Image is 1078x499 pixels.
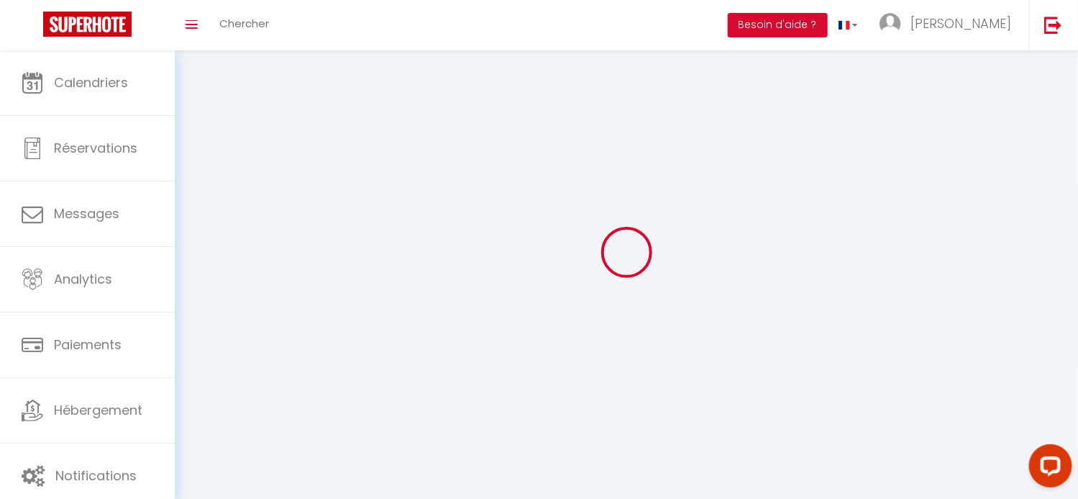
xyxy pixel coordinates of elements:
span: Messages [54,204,119,222]
img: logout [1044,16,1062,34]
span: Notifications [55,467,137,485]
span: [PERSON_NAME] [910,14,1011,32]
img: Super Booking [43,12,132,37]
span: Chercher [219,16,269,31]
span: Paiements [54,336,122,354]
button: Besoin d'aide ? [728,13,828,37]
img: ... [880,13,901,35]
span: Calendriers [54,73,128,91]
span: Hébergement [54,401,142,419]
iframe: LiveChat chat widget [1018,439,1078,499]
span: Réservations [54,139,137,157]
span: Analytics [54,270,112,288]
